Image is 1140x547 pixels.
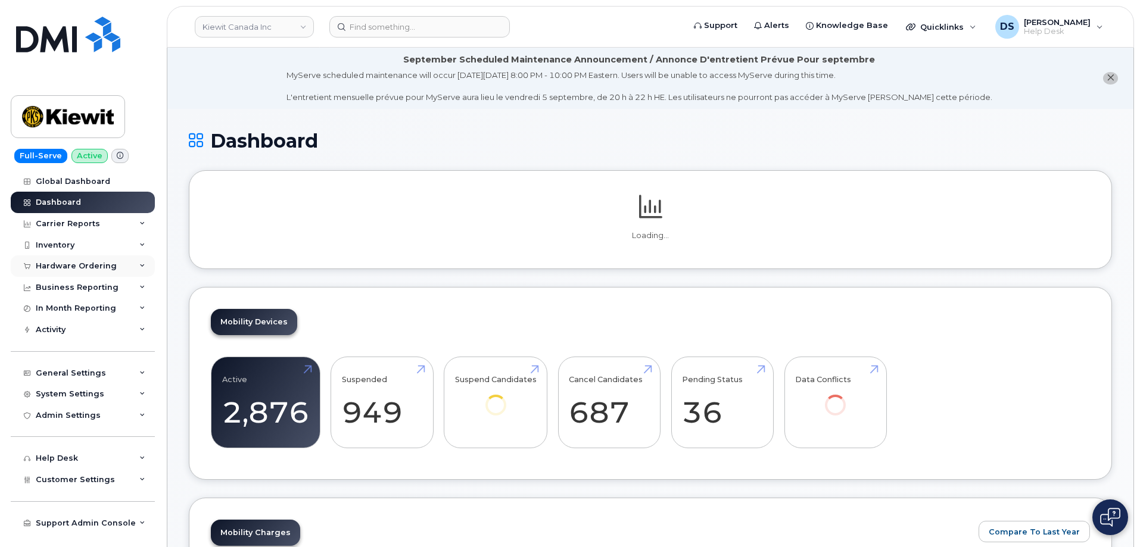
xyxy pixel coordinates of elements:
[795,363,876,432] a: Data Conflicts
[403,54,875,66] div: September Scheduled Maintenance Announcement / Annonce D'entretient Prévue Pour septembre
[455,363,537,432] a: Suspend Candidates
[211,309,297,335] a: Mobility Devices
[211,230,1090,241] p: Loading...
[1103,72,1118,85] button: close notification
[682,363,762,442] a: Pending Status 36
[211,520,300,546] a: Mobility Charges
[342,363,422,442] a: Suspended 949
[569,363,649,442] a: Cancel Candidates 687
[189,130,1112,151] h1: Dashboard
[979,521,1090,542] button: Compare To Last Year
[222,363,309,442] a: Active 2,876
[989,526,1080,537] span: Compare To Last Year
[1100,508,1120,527] img: Open chat
[286,70,992,103] div: MyServe scheduled maintenance will occur [DATE][DATE] 8:00 PM - 10:00 PM Eastern. Users will be u...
